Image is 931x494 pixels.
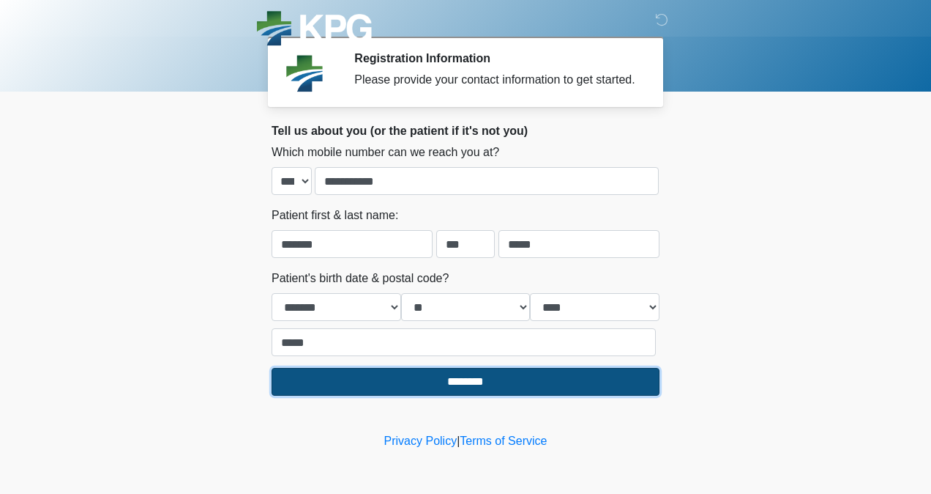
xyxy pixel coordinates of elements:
label: Patient's birth date & postal code? [272,270,449,287]
a: Terms of Service [460,435,547,447]
label: Which mobile number can we reach you at? [272,144,499,161]
a: Privacy Policy [384,435,457,447]
img: Agent Avatar [283,51,326,95]
img: KPG Healthcare Logo [257,11,372,50]
div: Please provide your contact information to get started. [354,71,638,89]
h2: Tell us about you (or the patient if it's not you) [272,124,659,138]
a: | [457,435,460,447]
label: Patient first & last name: [272,207,398,224]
